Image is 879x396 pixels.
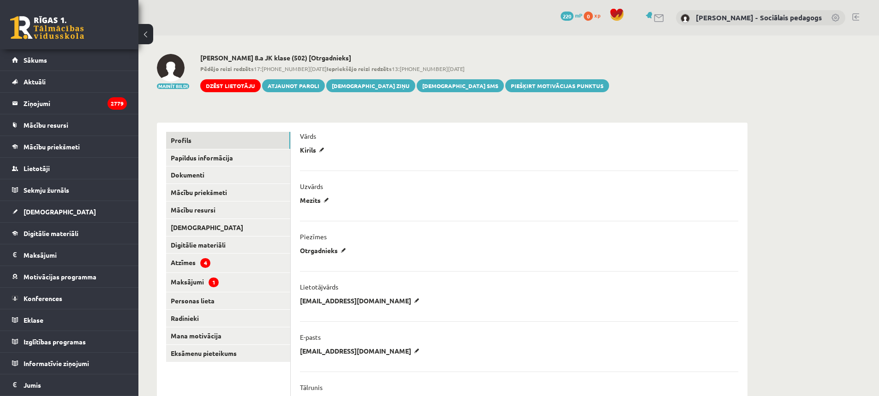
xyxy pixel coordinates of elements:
[24,294,62,302] span: Konferences
[12,331,127,352] a: Izglītības programas
[24,359,89,367] span: Informatīvie ziņojumi
[12,374,127,396] a: Jumis
[166,201,290,219] a: Mācību resursi
[12,244,127,266] a: Maksājumi
[166,292,290,309] a: Personas lieta
[166,310,290,327] a: Radinieki
[157,83,189,89] button: Mainīt bildi
[12,136,127,157] a: Mācību priekšmeti
[300,383,323,391] p: Tālrunis
[24,142,80,151] span: Mācību priekšmeti
[209,278,219,287] span: 1
[300,246,349,254] p: Otrgadnieks
[696,13,822,22] a: [PERSON_NAME] - Sociālais pedagogs
[300,182,323,190] p: Uzvārds
[12,114,127,136] a: Mācību resursi
[166,149,290,166] a: Papildus informācija
[166,166,290,183] a: Dokumenti
[262,79,325,92] a: Atjaunot paroli
[594,12,600,19] span: xp
[505,79,609,92] a: Piešķirt motivācijas punktus
[300,146,328,154] p: Kirils
[24,207,96,216] span: [DEMOGRAPHIC_DATA]
[24,164,50,172] span: Lietotāji
[24,229,78,237] span: Digitālie materiāli
[12,201,127,222] a: [DEMOGRAPHIC_DATA]
[166,236,290,254] a: Digitālie materiāli
[575,12,582,19] span: mP
[24,56,47,64] span: Sākums
[157,54,185,82] img: Kirils Mezits
[24,244,127,266] legend: Maksājumi
[24,272,96,281] span: Motivācijas programma
[200,79,261,92] a: Dzēst lietotāju
[24,316,43,324] span: Eklase
[417,79,504,92] a: [DEMOGRAPHIC_DATA] SMS
[300,132,316,140] p: Vārds
[12,93,127,114] a: Ziņojumi2779
[12,266,127,287] a: Motivācijas programma
[12,309,127,331] a: Eklase
[681,14,690,23] img: Dagnija Gaubšteina - Sociālais pedagogs
[300,296,423,305] p: [EMAIL_ADDRESS][DOMAIN_NAME]
[24,121,68,129] span: Mācību resursi
[200,258,210,268] span: 4
[561,12,582,19] a: 220 mP
[24,77,46,86] span: Aktuāli
[326,79,415,92] a: [DEMOGRAPHIC_DATA] ziņu
[12,49,127,71] a: Sākums
[300,232,327,241] p: Piezīmes
[12,179,127,201] a: Sekmju žurnāls
[166,327,290,344] a: Mana motivācija
[12,353,127,374] a: Informatīvie ziņojumi
[166,219,290,236] a: [DEMOGRAPHIC_DATA]
[24,93,127,114] legend: Ziņojumi
[300,347,423,355] p: [EMAIL_ADDRESS][DOMAIN_NAME]
[24,186,69,194] span: Sekmju žurnāls
[108,97,127,110] i: 2779
[561,12,574,21] span: 220
[584,12,605,19] a: 0 xp
[12,71,127,92] a: Aktuāli
[300,196,332,204] p: Mezits
[166,273,290,292] a: Maksājumi1
[166,345,290,362] a: Eksāmenu pieteikums
[300,283,338,291] p: Lietotājvārds
[12,223,127,244] a: Digitālie materiāli
[10,16,84,39] a: Rīgas 1. Tālmācības vidusskola
[166,132,290,149] a: Profils
[24,337,86,346] span: Izglītības programas
[300,333,321,341] p: E-pasts
[166,254,290,272] a: Atzīmes4
[12,158,127,179] a: Lietotāji
[327,65,392,72] b: Iepriekšējo reizi redzēts
[24,381,41,389] span: Jumis
[12,288,127,309] a: Konferences
[200,65,609,73] span: 17:[PHONE_NUMBER][DATE] 13:[PHONE_NUMBER][DATE]
[166,184,290,201] a: Mācību priekšmeti
[200,65,254,72] b: Pēdējo reizi redzēts
[584,12,593,21] span: 0
[200,54,609,62] h2: [PERSON_NAME] 8.a JK klase (502) [Otrgadnieks]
